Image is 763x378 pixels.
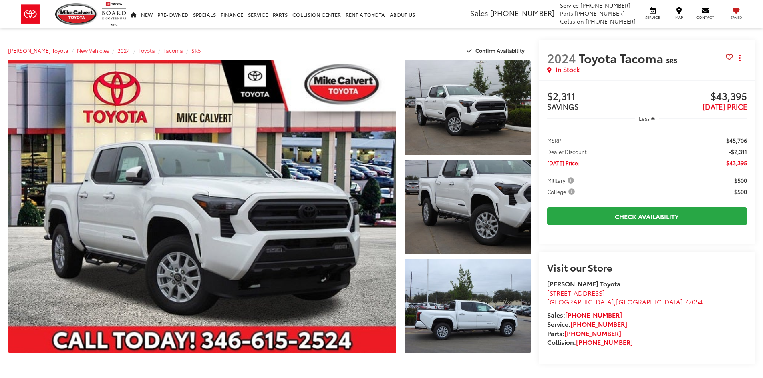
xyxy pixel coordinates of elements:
[556,65,580,74] span: In Stock
[547,207,747,225] a: Check Availability
[547,49,576,66] span: 2024
[403,258,532,354] img: 2024 Toyota Tacoma SR5
[405,60,531,155] a: Expand Photo 1
[696,15,714,20] span: Contact
[547,101,579,112] span: SAVINGS
[635,111,659,126] button: Less
[547,262,747,272] h2: Visit our Store
[575,9,625,17] span: [PHONE_NUMBER]
[547,176,577,184] button: Military
[547,188,578,196] button: College
[547,279,620,288] strong: [PERSON_NAME] Toyota
[729,148,747,156] span: -$2,311
[8,60,396,353] a: Expand Photo 0
[547,176,576,184] span: Military
[163,47,183,54] a: Tacoma
[403,158,532,255] img: 2024 Toyota Tacoma SR5
[191,47,201,54] a: SR5
[647,91,747,103] span: $43,395
[405,259,531,354] a: Expand Photo 3
[560,1,579,9] span: Service
[117,47,130,54] a: 2024
[616,297,683,306] span: [GEOGRAPHIC_DATA]
[733,51,747,65] button: Actions
[547,136,563,144] span: MSRP:
[547,297,703,306] span: ,
[547,148,587,156] span: Dealer Discount
[403,59,532,156] img: 2024 Toyota Tacoma SR5
[547,288,605,297] span: [STREET_ADDRESS]
[570,319,627,328] a: [PHONE_NUMBER]
[579,49,666,66] span: Toyota Tacoma
[547,328,621,338] strong: Parts:
[565,310,622,319] a: [PHONE_NUMBER]
[4,59,399,355] img: 2024 Toyota Tacoma SR5
[547,159,579,167] span: [DATE] Price:
[475,47,525,54] span: Confirm Availability
[8,47,68,54] a: [PERSON_NAME] Toyota
[139,47,155,54] a: Toyota
[684,297,703,306] span: 77054
[405,160,531,254] a: Expand Photo 2
[564,328,621,338] a: [PHONE_NUMBER]
[666,56,677,65] span: SR5
[470,8,488,18] span: Sales
[547,188,576,196] span: College
[547,91,647,103] span: $2,311
[670,15,688,20] span: Map
[463,44,531,58] button: Confirm Availability
[55,3,98,25] img: Mike Calvert Toyota
[490,8,554,18] span: [PHONE_NUMBER]
[560,9,573,17] span: Parts
[644,15,662,20] span: Service
[739,55,741,61] span: dropdown dots
[726,136,747,144] span: $45,706
[734,176,747,184] span: $500
[703,101,747,112] span: [DATE] PRICE
[726,159,747,167] span: $43,395
[547,319,627,328] strong: Service:
[547,297,614,306] span: [GEOGRAPHIC_DATA]
[560,17,584,25] span: Collision
[727,15,745,20] span: Saved
[576,337,633,346] a: [PHONE_NUMBER]
[547,288,703,306] a: [STREET_ADDRESS] [GEOGRAPHIC_DATA],[GEOGRAPHIC_DATA] 77054
[639,115,650,122] span: Less
[77,47,109,54] a: New Vehicles
[734,188,747,196] span: $500
[547,337,633,346] strong: Collision:
[547,310,622,319] strong: Sales:
[586,17,636,25] span: [PHONE_NUMBER]
[580,1,630,9] span: [PHONE_NUMBER]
